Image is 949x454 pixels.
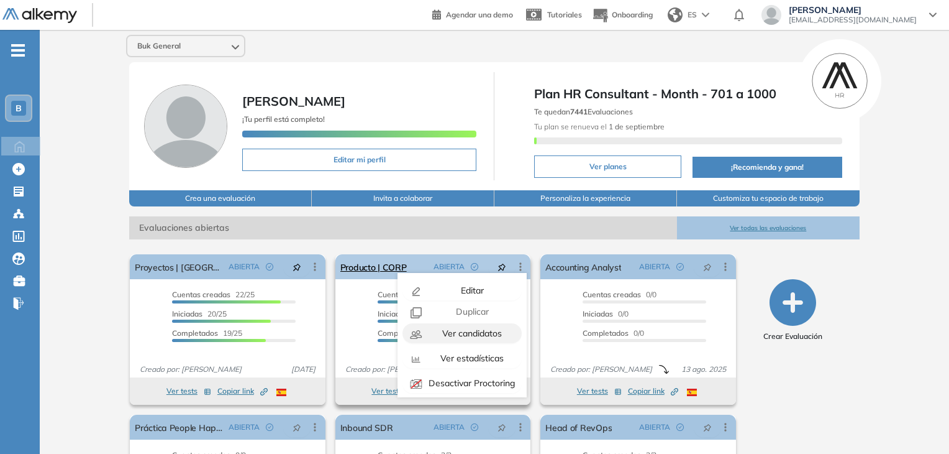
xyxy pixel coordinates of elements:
span: ES [688,9,697,21]
img: ESP [276,389,286,396]
span: Cuentas creadas [172,290,230,299]
span: ABIERTA [229,261,260,272]
span: pushpin [703,422,712,432]
button: pushpin [694,417,721,437]
span: Iniciadas [583,309,613,318]
span: 7/12 [378,328,443,338]
span: check-circle [266,424,273,431]
button: Copiar link [217,384,268,399]
span: Evaluaciones abiertas [129,216,677,239]
span: Tutoriales [547,10,582,19]
span: pushpin [497,262,506,272]
span: ABIERTA [434,261,465,272]
span: [EMAIL_ADDRESS][DOMAIN_NAME] [789,15,917,25]
button: pushpin [488,417,515,437]
button: pushpin [283,417,311,437]
span: 0/0 [583,328,644,338]
span: Ver estadísticas [438,353,504,364]
span: Completados [172,328,218,338]
span: ¡Tu perfil está completo! [242,114,325,124]
span: [PERSON_NAME] [789,5,917,15]
button: ¡Recomienda y gana! [692,157,842,178]
a: Accounting Analyst [545,254,621,279]
span: Creado por: [PERSON_NAME] [135,364,247,375]
span: pushpin [497,422,506,432]
button: Invita a colaborar [312,190,494,206]
img: world [668,7,683,22]
span: Tu plan se renueva el [534,122,665,131]
img: ESP [687,389,697,396]
button: Editar [402,280,522,300]
span: 9/12 [378,290,456,299]
span: Completados [583,328,629,338]
span: Copiar link [628,386,678,397]
span: ABIERTA [229,422,260,433]
span: check-circle [471,263,478,271]
span: 0/0 [583,309,629,318]
button: Ver candidatos [402,323,522,343]
span: Te quedan Evaluaciones [534,107,633,116]
span: Onboarding [612,10,653,19]
span: pushpin [293,422,301,432]
b: 7441 [570,107,588,116]
span: 7/12 [378,309,428,318]
span: ABIERTA [639,422,670,433]
span: Copiar link [217,386,268,397]
b: 1 de septiembre [607,122,665,131]
span: check-circle [266,263,273,271]
button: pushpin [283,257,311,277]
span: Completados [378,328,424,338]
button: Duplicar [402,305,522,318]
span: check-circle [676,263,684,271]
span: ABIERTA [639,261,670,272]
span: [PERSON_NAME] [242,93,345,109]
span: check-circle [471,424,478,431]
span: Iniciadas [378,309,408,318]
iframe: Chat Widget [726,310,949,454]
button: Ver tests [371,384,416,399]
span: pushpin [293,262,301,272]
button: Ver estadísticas [402,348,522,368]
span: 0/0 [583,290,656,299]
i: - [11,49,25,52]
span: Duplicar [453,306,489,317]
a: Agendar una demo [432,6,513,21]
a: Proyectos | [GEOGRAPHIC_DATA] [135,254,223,279]
span: Cuentas creadas [378,290,436,299]
a: Producto | CORP [340,254,407,279]
span: Iniciadas [172,309,202,318]
div: Widget de chat [726,310,949,454]
span: Creado por: [PERSON_NAME] [340,364,452,375]
button: pushpin [694,257,721,277]
button: Onboarding [592,2,653,29]
span: Plan HR Consultant - Month - 701 a 1000 [534,85,842,103]
span: 22/25 [172,290,255,299]
a: Práctica People Happiness [135,415,223,440]
button: Ver tests [577,384,622,399]
span: Creado por: [PERSON_NAME] [545,364,657,375]
button: Crear Evaluación [763,279,822,342]
button: Ver todas las evaluaciones [677,216,860,239]
button: Customiza tu espacio de trabajo [677,190,860,206]
span: check-circle [676,424,684,431]
span: Cuentas creadas [583,290,641,299]
button: Desactivar Proctoring [402,373,522,393]
span: B [16,103,22,113]
img: arrow [702,12,709,17]
button: Crea una evaluación [129,190,312,206]
span: pushpin [703,262,712,272]
span: ABIERTA [434,422,465,433]
button: Ver tests [166,384,211,399]
span: Editar [458,285,484,296]
span: Ver candidatos [440,328,502,339]
span: 19/25 [172,328,242,338]
button: Copiar link [628,384,678,399]
button: Editar mi perfil [242,149,476,171]
span: 20/25 [172,309,227,318]
img: Foto de perfil [144,85,227,168]
span: Buk General [137,41,181,51]
button: Personaliza la experiencia [494,190,677,206]
img: Logo [2,8,77,24]
a: Inbound SDR [340,415,393,440]
span: Desactivar Proctoring [426,378,515,389]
